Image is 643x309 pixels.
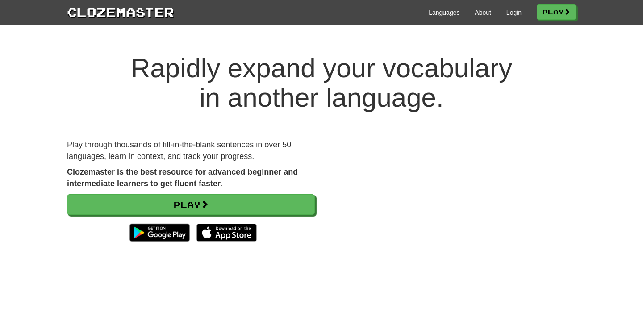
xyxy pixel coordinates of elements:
img: Get it on Google Play [125,219,194,246]
img: Download_on_the_App_Store_Badge_US-UK_135x40-25178aeef6eb6b83b96f5f2d004eda3bffbb37122de64afbaef7... [196,224,257,242]
a: Clozemaster [67,4,174,20]
a: Play [67,194,315,215]
a: Languages [429,8,459,17]
p: Play through thousands of fill-in-the-blank sentences in over 50 languages, learn in context, and... [67,139,315,162]
strong: Clozemaster is the best resource for advanced beginner and intermediate learners to get fluent fa... [67,167,298,188]
a: Play [537,4,576,20]
a: Login [506,8,522,17]
a: About [475,8,491,17]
